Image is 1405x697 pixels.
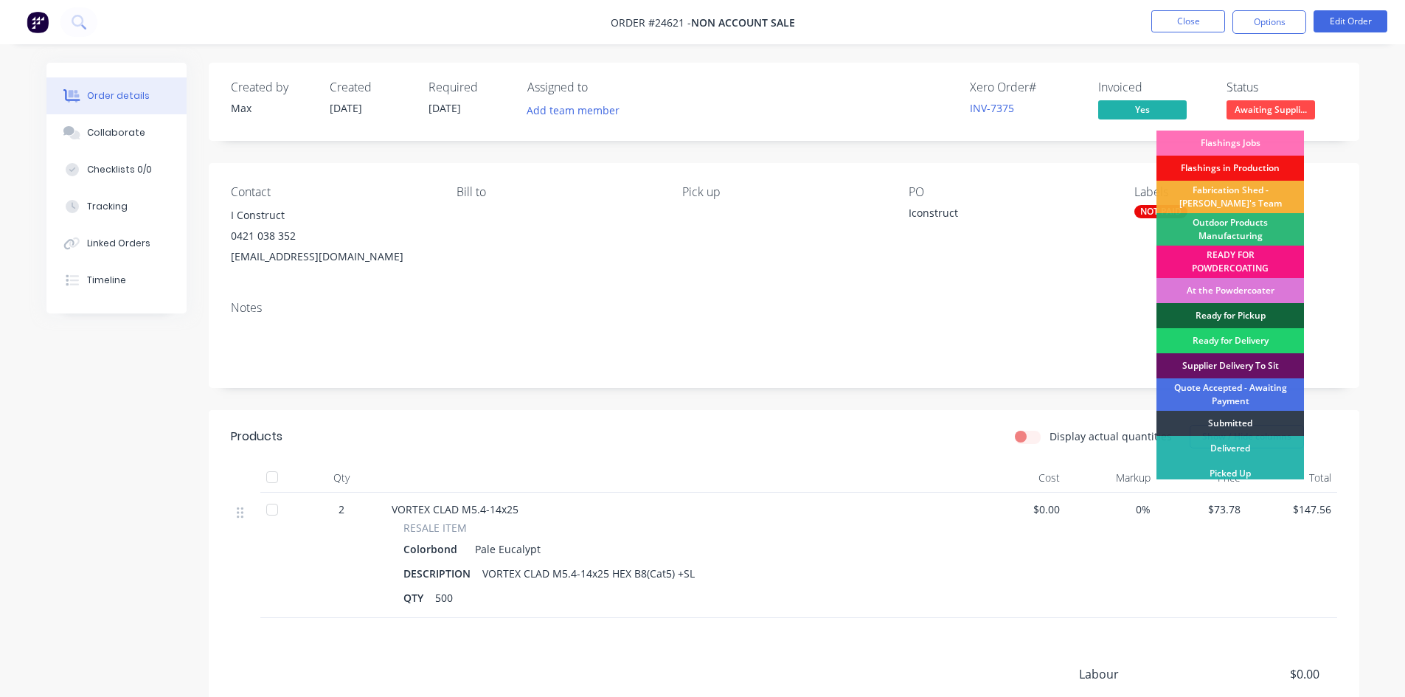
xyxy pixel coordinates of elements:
button: Awaiting Suppli... [1227,100,1315,122]
div: Status [1227,80,1337,94]
div: QTY [403,587,429,608]
span: VORTEX CLAD M5.4-14x25 [392,502,518,516]
button: Checklists 0/0 [46,151,187,188]
div: Checklists 0/0 [87,163,152,176]
div: Iconstruct [909,205,1093,226]
span: Yes [1098,100,1187,119]
span: Awaiting Suppli... [1227,100,1315,119]
div: Ready for Delivery [1156,328,1304,353]
div: Created by [231,80,312,94]
div: Markup [1066,463,1156,493]
span: $0.00 [982,502,1061,517]
div: Xero Order # [970,80,1080,94]
span: $73.78 [1162,502,1241,517]
div: 500 [429,587,459,608]
div: READY FOR POWDERCOATING [1156,246,1304,278]
div: Created [330,80,411,94]
div: Pick up [682,185,884,199]
div: Submitted [1156,411,1304,436]
div: Max [231,100,312,116]
span: 0% [1072,502,1151,517]
div: Flashings in Production [1156,156,1304,181]
span: 2 [339,502,344,517]
div: Picked Up [1156,461,1304,486]
div: Bill to [457,185,659,199]
div: Colorbond [403,538,463,560]
span: $0.00 [1210,665,1319,683]
div: Delivered [1156,436,1304,461]
div: At the Powdercoater [1156,278,1304,303]
button: Tracking [46,188,187,225]
button: Options [1232,10,1306,34]
div: Contact [231,185,433,199]
div: Quote Accepted - Awaiting Payment [1156,378,1304,411]
div: Invoiced [1098,80,1209,94]
div: Assigned to [527,80,675,94]
div: [EMAIL_ADDRESS][DOMAIN_NAME] [231,246,433,267]
span: [DATE] [429,101,461,115]
button: Timeline [46,262,187,299]
div: 0421 038 352 [231,226,433,246]
div: Qty [297,463,386,493]
button: Edit Order [1314,10,1387,32]
div: Fabrication Shed - [PERSON_NAME]'s Team [1156,181,1304,213]
button: Close [1151,10,1225,32]
span: RESALE ITEM [403,520,467,535]
span: NON ACCOUNT SALE [691,15,795,30]
img: Factory [27,11,49,33]
div: Labels [1134,185,1336,199]
div: Required [429,80,510,94]
div: Products [231,428,282,445]
div: Outdoor Products Manufacturing [1156,213,1304,246]
button: Linked Orders [46,225,187,262]
span: Labour [1079,665,1210,683]
label: Display actual quantities [1050,429,1172,444]
div: Order details [87,89,150,103]
div: Pale Eucalypt [469,538,541,560]
div: Supplier Delivery To Sit [1156,353,1304,378]
div: PO [909,185,1111,199]
a: INV-7375 [970,101,1014,115]
span: Order #24621 - [611,15,691,30]
button: Add team member [527,100,628,120]
div: NOT PAID [1134,205,1187,218]
button: Add team member [518,100,627,120]
div: Collaborate [87,126,145,139]
button: Collaborate [46,114,187,151]
div: VORTEX CLAD M5.4-14x25 HEX B8(Cat5) +SL [476,563,701,584]
span: $147.56 [1252,502,1331,517]
div: Tracking [87,200,128,213]
div: Ready for Pickup [1156,303,1304,328]
div: I Construct [231,205,433,226]
button: Order details [46,77,187,114]
div: Flashings Jobs [1156,131,1304,156]
div: Notes [231,301,1337,315]
div: Timeline [87,274,126,287]
div: DESCRIPTION [403,563,476,584]
div: Linked Orders [87,237,150,250]
div: Cost [976,463,1066,493]
span: [DATE] [330,101,362,115]
div: I Construct0421 038 352[EMAIL_ADDRESS][DOMAIN_NAME] [231,205,433,267]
